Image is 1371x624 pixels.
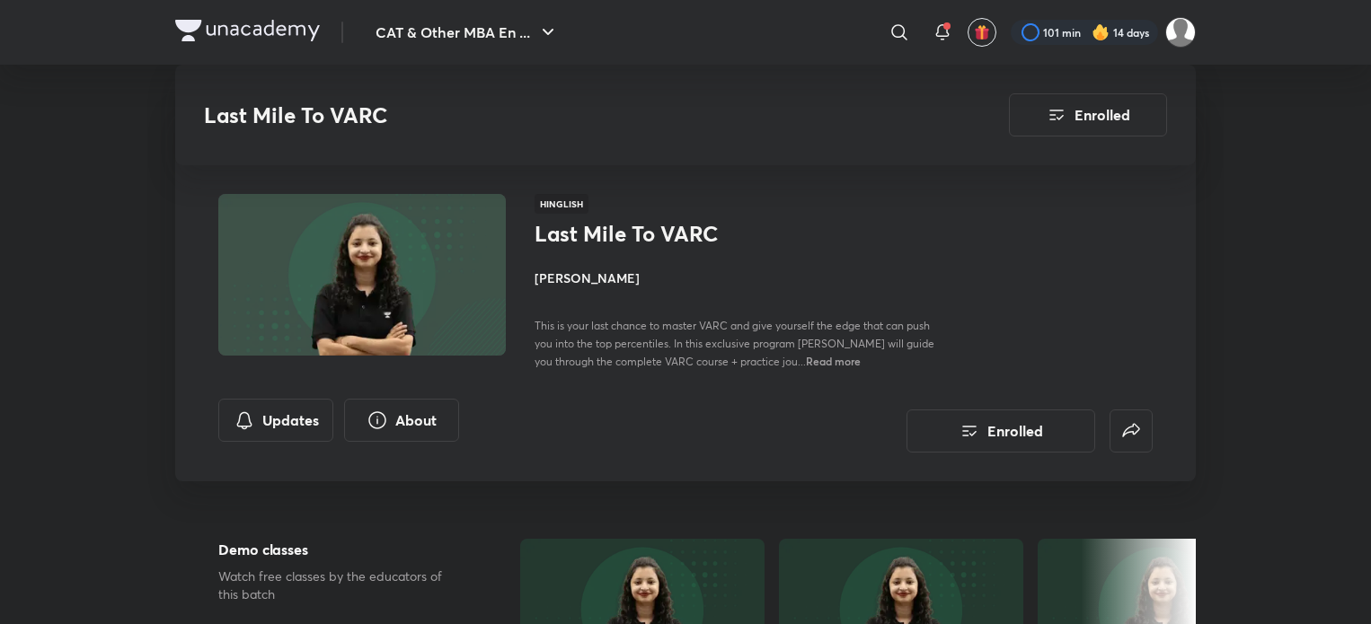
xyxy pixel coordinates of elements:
[1009,93,1167,136] button: Enrolled
[806,354,861,368] span: Read more
[974,24,990,40] img: avatar
[1110,409,1153,453] button: false
[218,399,333,442] button: Updates
[216,192,509,357] img: Thumbnail
[365,14,570,50] button: CAT & Other MBA En ...
[218,539,463,560] h5: Demo classes
[175,20,320,41] img: Company Logo
[535,268,937,287] h4: [PERSON_NAME]
[218,567,463,603] p: Watch free classes by the educators of this batch
[535,221,828,247] h1: Last Mile To VARC
[204,102,907,128] h3: Last Mile To VARC
[344,399,459,442] button: About
[1165,17,1196,48] img: Aparna Dubey
[907,409,1095,453] button: Enrolled
[535,319,934,368] span: This is your last chance to master VARC and give yourself the edge that can push you into the top...
[535,194,588,214] span: Hinglish
[968,18,996,47] button: avatar
[1092,23,1110,41] img: streak
[175,20,320,46] a: Company Logo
